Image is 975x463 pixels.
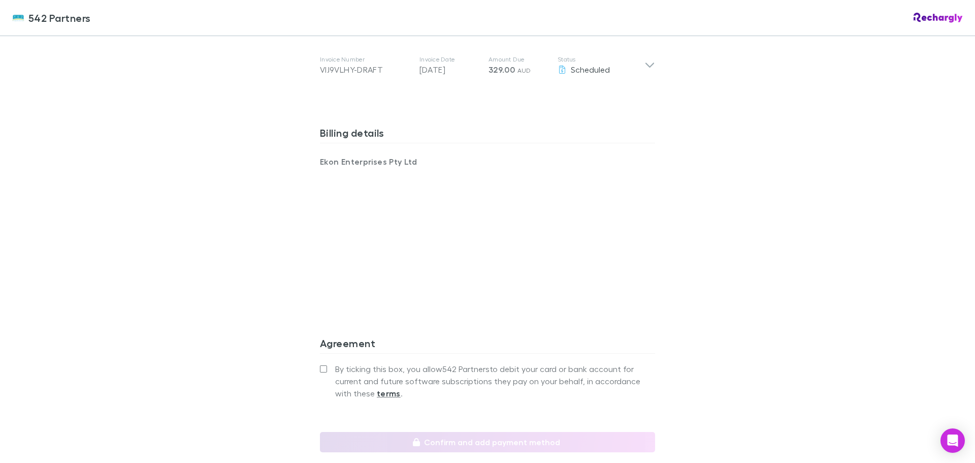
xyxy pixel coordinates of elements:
img: 542 Partners's Logo [12,12,24,24]
span: 542 Partners [28,10,91,25]
p: Invoice Date [419,55,480,64]
p: Status [558,55,644,64]
div: Invoice NumberVIJ9VLHY-DRAFTInvoice Date[DATE]Amount Due329.00 AUDStatusScheduled [312,45,663,86]
h3: Billing details [320,127,655,143]
p: Invoice Number [320,55,411,64]
div: VIJ9VLHY-DRAFT [320,64,411,76]
button: Confirm and add payment method [320,432,655,452]
img: Rechargly Logo [914,13,963,23]
span: 329.00 [489,65,515,75]
iframe: Secure address input frame [318,174,657,290]
h3: Agreement [320,337,655,353]
span: By ticking this box, you allow 542 Partners to debit your card or bank account for current and fu... [335,363,655,399]
strong: terms [377,388,401,398]
span: Scheduled [571,65,610,74]
p: [DATE] [419,64,480,76]
p: Ekon Enterprises Pty Ltd [320,156,487,168]
span: AUD [517,67,531,74]
div: Open Intercom Messenger [940,428,965,453]
p: Amount Due [489,55,549,64]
